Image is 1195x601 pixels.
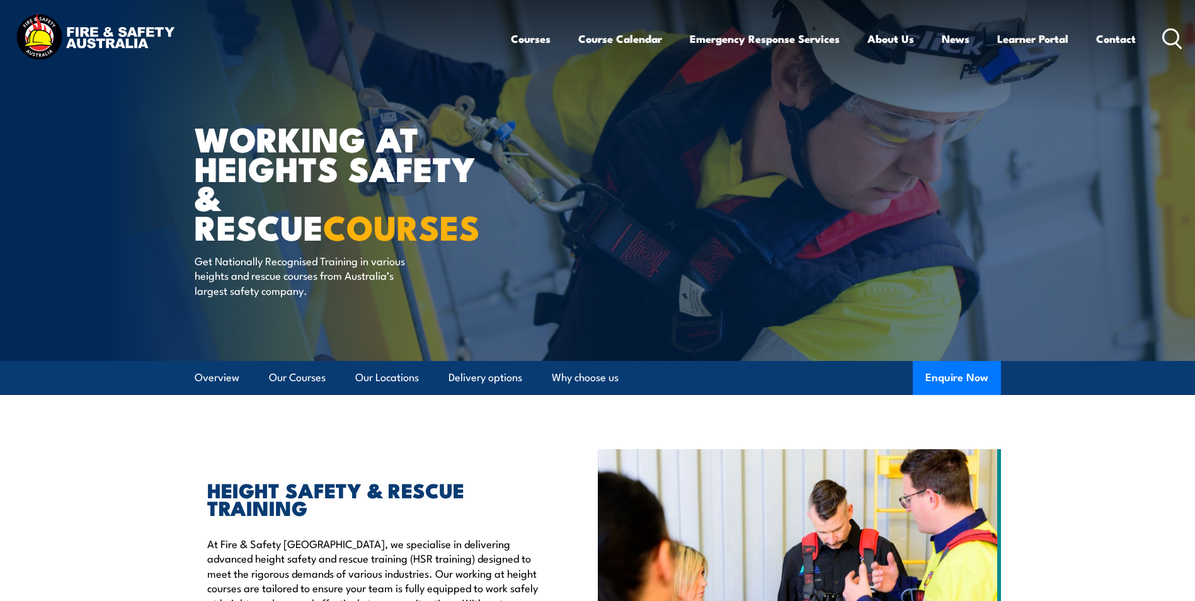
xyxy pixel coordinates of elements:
[195,361,239,394] a: Overview
[942,22,969,55] a: News
[913,361,1001,395] button: Enquire Now
[1096,22,1136,55] a: Contact
[511,22,551,55] a: Courses
[867,22,914,55] a: About Us
[269,361,326,394] a: Our Courses
[195,253,425,297] p: Get Nationally Recognised Training in various heights and rescue courses from Australia’s largest...
[690,22,840,55] a: Emergency Response Services
[578,22,662,55] a: Course Calendar
[997,22,1068,55] a: Learner Portal
[323,200,480,252] strong: COURSES
[207,481,540,516] h2: HEIGHT SAFETY & RESCUE TRAINING
[552,361,619,394] a: Why choose us
[449,361,522,394] a: Delivery options
[355,361,419,394] a: Our Locations
[195,123,506,241] h1: WORKING AT HEIGHTS SAFETY & RESCUE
